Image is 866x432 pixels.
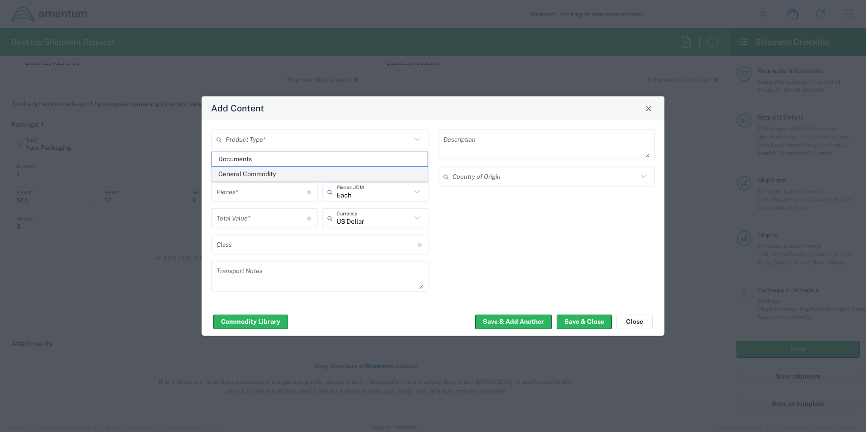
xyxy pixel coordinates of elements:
[642,102,655,115] button: Close
[475,314,552,329] button: Save & Add Another
[212,167,428,181] span: General Commodity
[616,314,653,329] button: Close
[211,101,264,115] h4: Add Content
[213,314,288,329] button: Commodity Library
[212,152,428,166] span: Documents
[557,314,612,329] button: Save & Close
